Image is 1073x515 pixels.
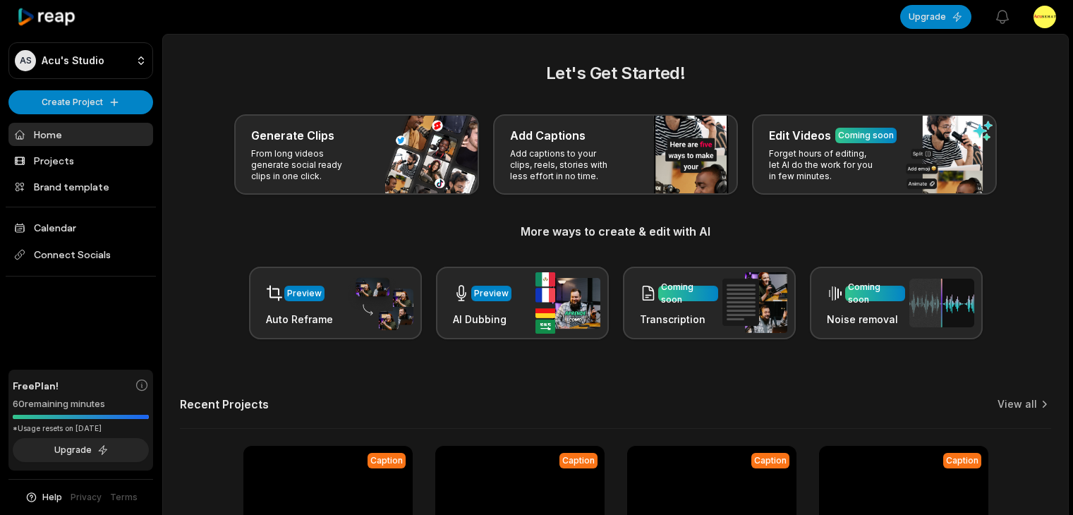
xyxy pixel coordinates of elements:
a: Privacy [71,491,102,504]
div: 60 remaining minutes [13,397,149,411]
span: Help [42,491,62,504]
img: auto_reframe.png [348,276,413,331]
h3: Transcription [640,312,718,327]
a: Terms [110,491,138,504]
span: Connect Socials [8,242,153,267]
div: AS [15,50,36,71]
button: Help [25,491,62,504]
div: Preview [287,287,322,300]
button: Upgrade [13,438,149,462]
h2: Let's Get Started! [180,61,1051,86]
p: Forget hours of editing, let AI do the work for you in few minutes. [769,148,878,182]
h3: More ways to create & edit with AI [180,223,1051,240]
img: noise_removal.png [909,279,974,327]
a: View all [998,397,1037,411]
h3: Edit Videos [769,127,831,144]
img: ai_dubbing.png [535,272,600,334]
div: Preview [474,287,509,300]
p: From long videos generate social ready clips in one click. [251,148,360,182]
a: Home [8,123,153,146]
div: *Usage resets on [DATE] [13,423,149,434]
h3: Auto Reframe [266,312,333,327]
img: transcription.png [722,272,787,333]
h3: Add Captions [510,127,586,144]
h2: Recent Projects [180,397,269,411]
button: Create Project [8,90,153,114]
h3: AI Dubbing [453,312,511,327]
h3: Noise removal [827,312,905,327]
div: Coming soon [848,281,902,306]
p: Add captions to your clips, reels, stories with less effort in no time. [510,148,619,182]
h3: Generate Clips [251,127,334,144]
a: Projects [8,149,153,172]
a: Brand template [8,175,153,198]
p: Acu's Studio [42,54,104,67]
div: Coming soon [838,129,894,142]
button: Upgrade [900,5,971,29]
div: Coming soon [661,281,715,306]
a: Calendar [8,216,153,239]
span: Free Plan! [13,378,59,393]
